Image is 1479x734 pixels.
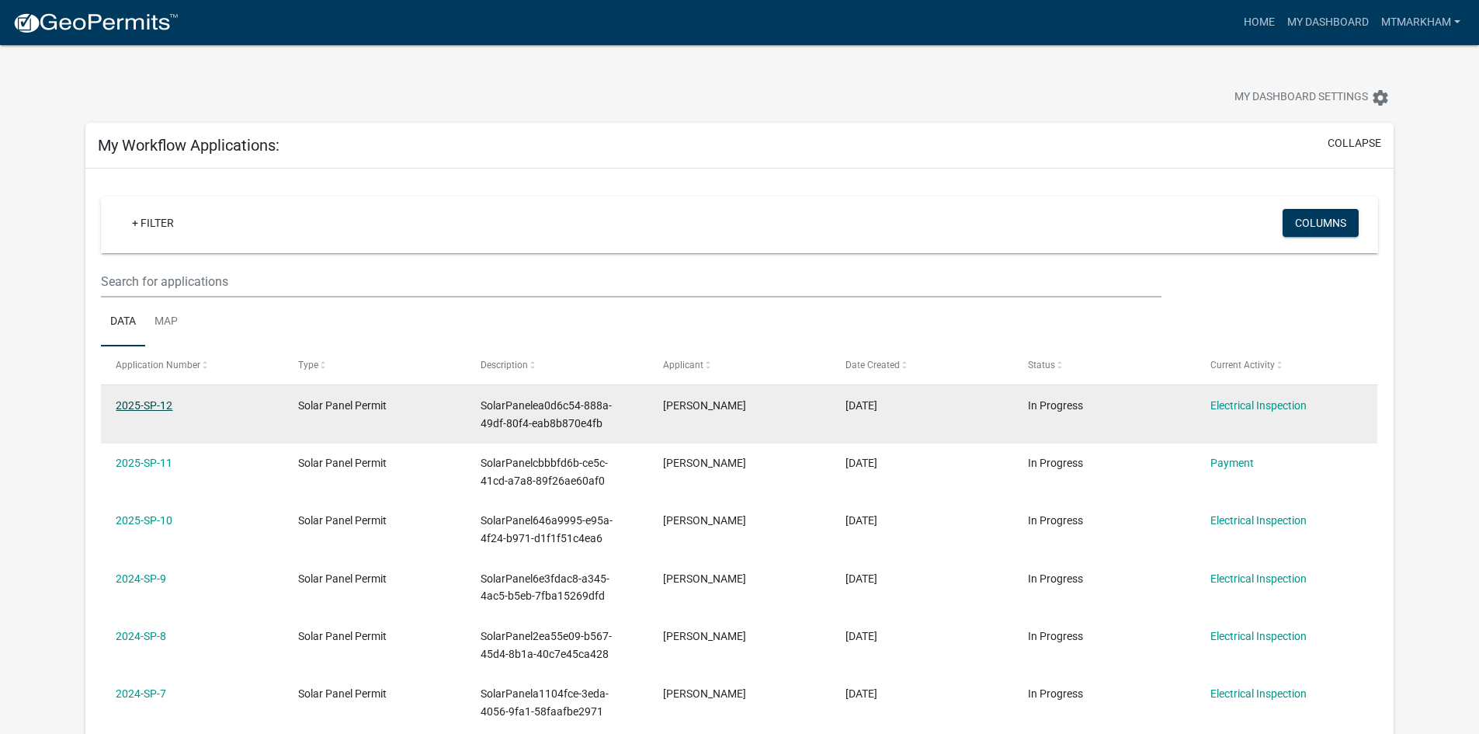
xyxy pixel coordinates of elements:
a: 2025-SP-12 [116,399,172,412]
a: 2025-SP-10 [116,514,172,527]
span: Solar Panel Permit [298,399,387,412]
a: My Dashboard [1281,8,1375,37]
datatable-header-cell: Current Activity [1195,346,1377,384]
span: Solar Panel Permit [298,514,387,527]
datatable-header-cell: Description [466,346,648,384]
datatable-header-cell: Applicant [648,346,831,384]
a: mtmarkham [1375,8,1467,37]
span: In Progress [1028,630,1083,642]
datatable-header-cell: Date Created [831,346,1013,384]
a: Electrical Inspection [1210,630,1307,642]
span: 09/04/2024 [845,572,877,585]
a: Electrical Inspection [1210,572,1307,585]
a: Payment [1210,457,1254,469]
span: Status [1028,360,1055,370]
span: Matthew Thomas Markham [663,457,746,469]
span: Matthew Thomas Markham [663,399,746,412]
span: Matthew Thomas Markham [663,687,746,700]
datatable-header-cell: Type [283,346,466,384]
button: My Dashboard Settingssettings [1222,82,1402,113]
span: Description [481,360,528,370]
span: Current Activity [1210,360,1275,370]
span: In Progress [1028,457,1083,469]
span: Matthew Thomas Markham [663,572,746,585]
datatable-header-cell: Status [1012,346,1195,384]
span: Solar Panel Permit [298,457,387,469]
a: Map [145,297,187,347]
span: SolarPanelea0d6c54-888a-49df-80f4-eab8b870e4fb [481,399,612,430]
span: 08/04/2025 [845,514,877,527]
a: 2024-SP-9 [116,572,166,585]
a: Data [101,297,145,347]
span: Date Created [845,360,900,370]
datatable-header-cell: Application Number [101,346,283,384]
a: + Filter [120,209,186,237]
span: Solar Panel Permit [298,572,387,585]
a: Electrical Inspection [1210,399,1307,412]
a: Electrical Inspection [1210,687,1307,700]
span: SolarPanelcbbbfd6b-ce5c-41cd-a7a8-89f26ae60af0 [481,457,608,487]
span: Solar Panel Permit [298,687,387,700]
span: SolarPanel2ea55e09-b567-45d4-8b1a-40c7e45ca428 [481,630,612,660]
span: 08/20/2025 [845,457,877,469]
span: In Progress [1028,572,1083,585]
a: 2024-SP-8 [116,630,166,642]
span: Type [298,360,318,370]
span: SolarPanel646a9995-e95a-4f24-b971-d1f1f51c4ea6 [481,514,613,544]
span: Solar Panel Permit [298,630,387,642]
span: SolarPanela1104fce-3eda-4056-9fa1-58faafbe2971 [481,687,609,718]
span: 09/04/2024 [845,630,877,642]
span: SolarPanel6e3fdac8-a345-4ac5-b5eb-7fba15269dfd [481,572,609,603]
a: 2024-SP-7 [116,687,166,700]
span: Applicant [663,360,703,370]
span: Application Number [116,360,200,370]
a: 2025-SP-11 [116,457,172,469]
h5: My Workflow Applications: [98,136,279,155]
span: 09/04/2024 [845,687,877,700]
i: settings [1371,89,1390,107]
span: 09/11/2025 [845,399,877,412]
span: In Progress [1028,514,1083,527]
a: Home [1238,8,1281,37]
button: Columns [1283,209,1359,237]
a: Electrical Inspection [1210,514,1307,527]
span: Matthew Thomas Markham [663,630,746,642]
span: Matthew Thomas Markham [663,514,746,527]
input: Search for applications [101,266,1161,297]
span: In Progress [1028,687,1083,700]
button: collapse [1328,135,1381,151]
span: My Dashboard Settings [1234,89,1368,107]
span: In Progress [1028,399,1083,412]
